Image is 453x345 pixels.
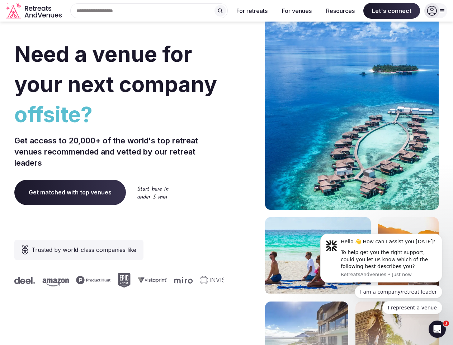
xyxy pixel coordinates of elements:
svg: Miro company logo [173,277,191,284]
span: Need a venue for your next company [14,41,217,97]
svg: Invisible company logo [198,276,238,285]
svg: Epic Games company logo [116,273,129,287]
span: 1 [443,321,449,326]
svg: Deel company logo [13,277,34,284]
span: Let's connect [363,3,420,19]
svg: Vistaprint company logo [136,277,166,283]
p: Get access to 20,000+ of the world's top retreat venues recommended and vetted by our retreat lea... [14,135,224,168]
span: Trusted by world-class companies like [32,245,136,254]
iframe: Intercom notifications message [310,227,453,318]
button: Resources [320,3,360,19]
img: woman sitting in back of truck with camels [378,217,439,294]
span: offsite? [14,99,224,129]
svg: Retreats and Venues company logo [6,3,63,19]
iframe: Intercom live chat [429,321,446,338]
a: Get matched with top venues [14,180,126,205]
a: Visit the homepage [6,3,63,19]
button: For venues [276,3,317,19]
img: Start here in under 5 min [137,186,169,199]
img: yoga on tropical beach [265,217,371,294]
button: For retreats [231,3,273,19]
